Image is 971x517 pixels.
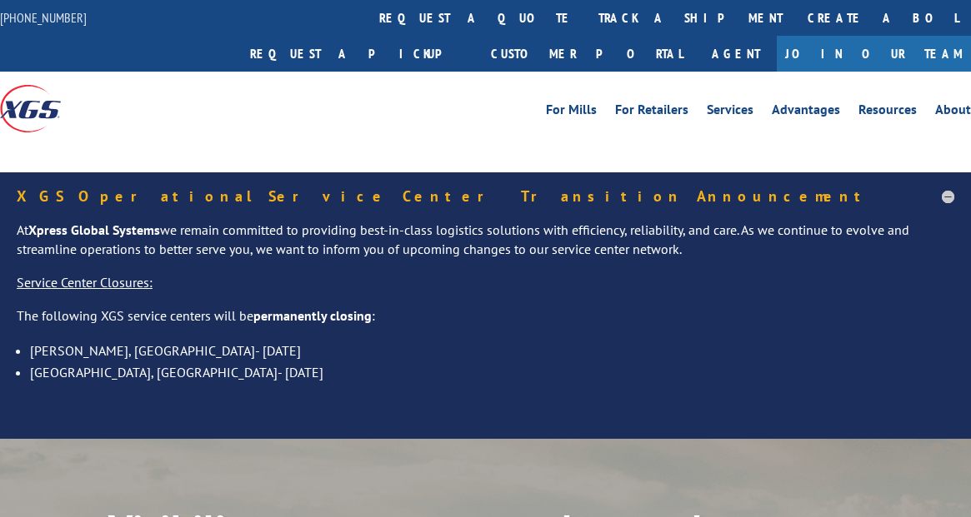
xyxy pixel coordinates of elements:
[772,103,840,122] a: Advantages
[17,306,954,340] p: The following XGS service centers will be :
[615,103,688,122] a: For Retailers
[546,103,597,122] a: For Mills
[17,189,954,204] h5: XGS Operational Service Center Transition Announcement
[935,103,971,122] a: About
[478,36,695,72] a: Customer Portal
[28,221,160,238] strong: Xpress Global Systems
[30,340,954,361] li: [PERSON_NAME], [GEOGRAPHIC_DATA]- [DATE]
[858,103,917,122] a: Resources
[30,361,954,383] li: [GEOGRAPHIC_DATA], [GEOGRAPHIC_DATA]- [DATE]
[253,307,372,324] strong: permanently closing
[17,274,153,291] u: Service Center Closures:
[238,36,478,72] a: Request a pickup
[695,36,777,72] a: Agent
[777,36,971,72] a: Join Our Team
[707,103,753,122] a: Services
[17,221,954,274] p: At we remain committed to providing best-in-class logistics solutions with efficiency, reliabilit...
